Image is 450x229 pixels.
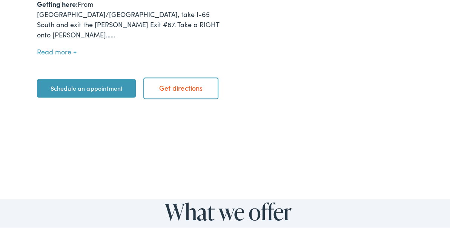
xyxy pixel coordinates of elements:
a: Schedule an appointment [37,77,136,96]
a: Get directions [143,76,218,97]
button: Read more [37,46,77,54]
